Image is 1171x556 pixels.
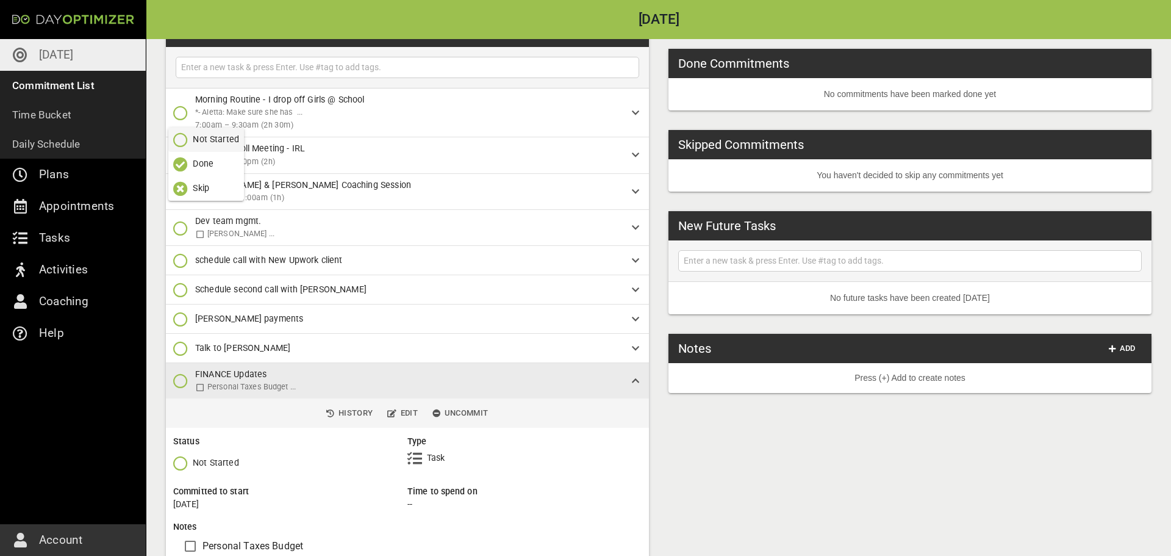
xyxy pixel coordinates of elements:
span: 1:30pm – 3:30pm (2h) [195,156,622,168]
span: FINANCE Updates [195,369,267,379]
p: Commitment List [12,77,95,94]
h6: Type [407,435,642,448]
p: Coaching [39,292,89,311]
span: History [326,406,373,421]
p: Time Bucket [12,106,71,123]
span: [PERSON_NAME] payments [195,314,303,323]
li: You haven't decided to skip any commitments yet [668,159,1151,192]
img: Day Optimizer [12,15,134,24]
h3: Skipped Commitments [678,135,804,154]
p: Help [39,323,64,343]
span: [PERSON_NAME] ... [207,229,274,238]
div: Dev team mgmt. [PERSON_NAME] ... [166,210,649,246]
span: Personal Taxes Budget ... [207,382,296,391]
span: Dev team mgmt. [195,216,261,226]
p: Not Started [193,133,239,146]
h2: [DATE] [146,13,1171,27]
p: Daily Schedule [12,135,81,153]
div: [PERSON_NAME] payments [166,305,649,334]
p: Activities [39,260,88,280]
h3: Done Commitments [678,54,789,73]
p: Done [193,157,213,170]
span: Personal Taxes Budget [202,540,303,552]
button: Add [1103,339,1142,358]
span: [PERSON_NAME] & [PERSON_NAME] Coaching Session [195,180,411,190]
h6: Status [173,435,407,448]
p: Appointments [39,197,114,216]
p: Plans [39,165,69,184]
h6: Time to spend on [407,485,642,498]
span: Dungeon Troll Meeting - IRL [195,143,305,153]
p: Task [427,452,445,464]
button: Not Started [168,128,244,152]
button: Done [168,152,244,176]
span: *- Aletta: Make sure she has ... [195,107,303,117]
button: Edit [382,404,423,423]
span: Schedule second call with [PERSON_NAME] [195,284,367,294]
div: Schedule second call with [PERSON_NAME] [166,275,649,305]
div: schedule call with New Upwork client [166,246,649,275]
p: [DATE] [39,45,73,65]
div: FINANCE Updates Personal Taxes Budget ... [166,363,649,399]
span: Uncommit [432,406,488,421]
span: 7:00am – 9:30am (2h 30m) [195,119,622,132]
div: [PERSON_NAME] & [PERSON_NAME] Coaching Session10:00am – 11:00am (1h) [166,174,649,210]
p: Account [39,530,82,550]
input: Enter a new task & press Enter. Use #tag to add tags. [681,253,1139,269]
h6: Committed to start [173,485,407,498]
p: [DATE] [173,498,407,511]
p: Press (+) Add to create notes [678,372,1142,385]
span: Edit [387,406,418,421]
p: Tasks [39,228,70,248]
h6: Notes [173,521,642,533]
span: Add [1108,342,1137,356]
li: No commitments have been marked done yet [668,78,1151,110]
h3: Notes [678,339,711,358]
p: Not Started [193,457,239,469]
button: Uncommit [428,404,493,423]
span: 10:00am – 11:00am (1h) [195,192,622,204]
button: Skip [168,176,244,201]
button: History [321,404,378,423]
p: -- [407,498,412,511]
div: Dungeon Troll Meeting - IRL1:30pm – 3:30pm (2h) [166,137,649,173]
span: Talk to [PERSON_NAME] [195,343,290,353]
div: Talk to [PERSON_NAME] [166,334,649,363]
span: Morning Routine - I drop off Girls @ School [195,95,365,104]
input: Enter a new task & press Enter. Use #tag to add tags. [179,60,636,75]
span: schedule call with New Upwork client [195,255,342,265]
h3: New Future Tasks [678,217,776,235]
p: Skip [193,182,209,195]
li: No future tasks have been created [DATE] [668,282,1151,314]
div: Morning Routine - I drop off Girls @ School*- Aletta: Make sure she has ...7:00am – 9:30am (2h 30m) [166,88,649,137]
